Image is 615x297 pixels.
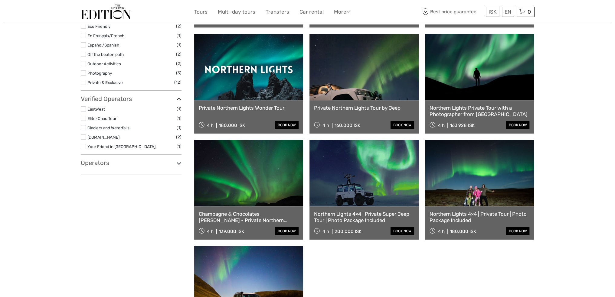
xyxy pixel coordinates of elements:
span: (5) [176,69,182,76]
a: Private Northern Lights Wonder Tour [199,105,299,111]
span: 0 [527,9,532,15]
a: Private & Exclusive [87,80,123,85]
span: (1) [177,115,182,122]
a: Photography [87,71,112,76]
span: (1) [177,105,182,112]
span: (12) [174,79,182,86]
div: 160.000 ISK [335,123,360,128]
span: 4 h [438,229,445,234]
span: (2) [176,51,182,58]
a: Northern Lights 4×4 | Private Super Jeep Tour | Photo Package Included [314,211,414,223]
span: (2) [176,23,182,30]
span: 4 h [322,123,329,128]
div: 163.928 ISK [450,123,475,128]
span: (2) [176,134,182,140]
span: (1) [177,143,182,150]
a: [DOMAIN_NAME] [87,135,119,140]
a: book now [391,227,414,235]
span: 4 h [438,123,445,128]
a: Tours [194,8,208,16]
span: (1) [177,32,182,39]
span: Best price guarantee [421,7,484,17]
div: 139.000 ISK [219,229,244,234]
a: Elite-Chauffeur [87,116,116,121]
a: book now [391,121,414,129]
a: Your Friend in [GEOGRAPHIC_DATA] [87,144,155,149]
a: Eco Friendly [87,24,110,29]
a: book now [275,121,299,129]
a: En Français/French [87,33,124,38]
div: EN [502,7,514,17]
span: 4 h [207,123,214,128]
a: Off the beaten path [87,52,124,57]
span: (2) [176,60,182,67]
p: We're away right now. Please check back later! [8,11,68,15]
span: 4 h [207,229,214,234]
img: The Reykjavík Edition [81,5,131,19]
h3: Operators [81,159,182,166]
a: Glaciers and Waterfalls [87,125,129,130]
a: Car rental [299,8,324,16]
a: book now [275,227,299,235]
span: ISK [489,9,496,15]
h3: Verified Operators [81,95,182,102]
a: book now [506,227,529,235]
a: EastWest [87,107,105,111]
a: book now [506,121,529,129]
div: 180.000 ISK [219,123,245,128]
a: Español/Spanish [87,43,119,47]
a: Private Northern Lights Tour by Jeep [314,105,414,111]
span: (1) [177,124,182,131]
a: Northern Lights 4×4 | Private Tour | Photo Package Included [430,211,530,223]
a: More [334,8,350,16]
a: Northern Lights Private Tour with a Photographer from [GEOGRAPHIC_DATA] [430,105,530,117]
a: Outdoor Activities [87,61,121,66]
a: Multi-day tours [218,8,255,16]
a: Transfers [266,8,289,16]
div: 180.000 ISK [450,229,476,234]
a: Champagne & Chocolates [PERSON_NAME] - Private Northern Lights Tour [199,211,299,223]
span: (1) [177,41,182,48]
div: 200.000 ISK [335,229,361,234]
span: 4 h [322,229,329,234]
button: Open LiveChat chat widget [70,9,77,17]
